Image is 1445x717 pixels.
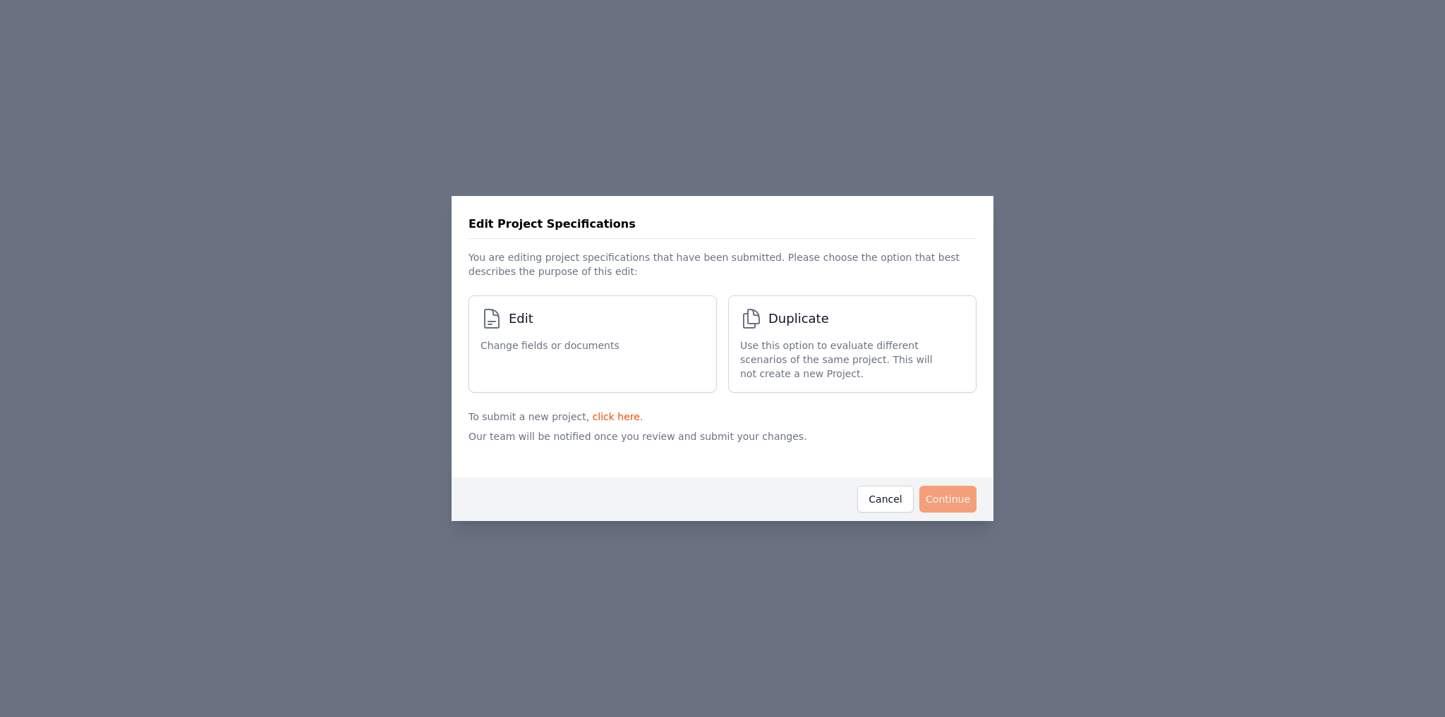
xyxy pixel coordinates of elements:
span: Edit [509,309,533,329]
button: Continue [919,486,977,513]
span: Use this option to evaluate different scenarios of the same project. This will not create a new P... [740,338,950,381]
a: click here [593,411,640,422]
h3: Edit Project Specifications [468,216,636,233]
p: You are editing project specifications that have been submitted. Please choose the option that be... [468,239,977,284]
p: To submit a new project, . [468,404,977,424]
span: Duplicate [768,309,829,329]
p: Our team will be notified once you review and submit your changes. [468,424,977,466]
button: Cancel [857,486,914,513]
span: Change fields or documents [480,338,619,353]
